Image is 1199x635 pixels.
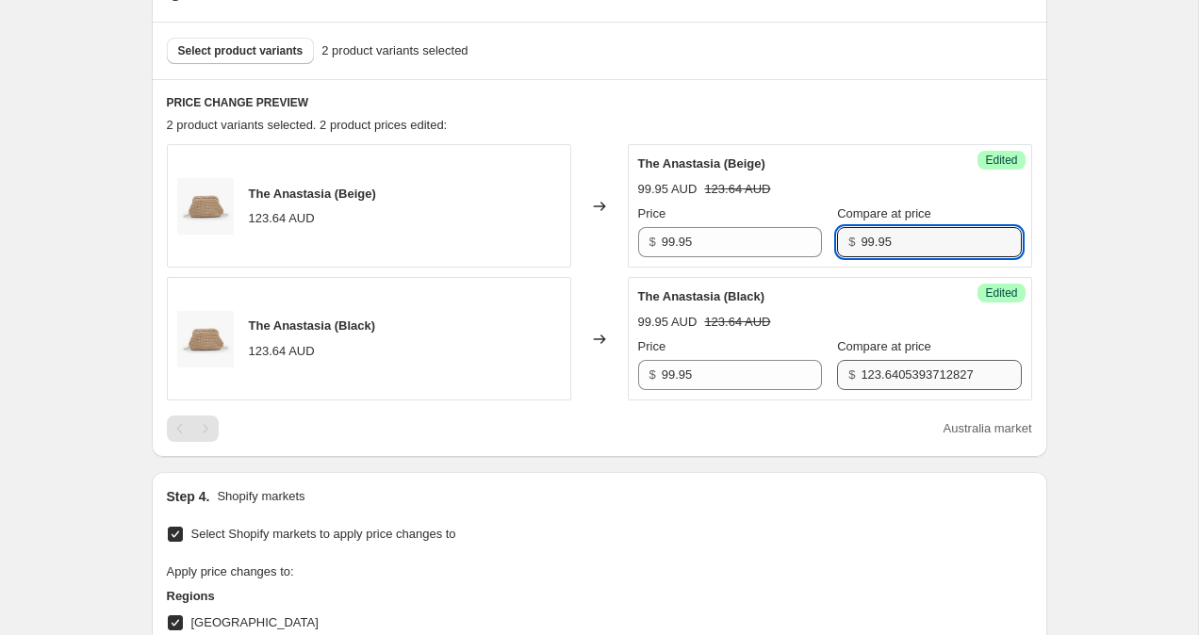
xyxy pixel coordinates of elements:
span: $ [848,235,855,249]
img: a1ec8025c581551f3b31053edae9f83c4b8c2d967c10d8ef3ce272adfed01076_1_80x.jpg [177,311,234,367]
div: 123.64 AUD [249,209,315,228]
span: Compare at price [837,206,931,220]
span: $ [649,367,656,382]
span: The Anastasia (Beige) [638,156,765,171]
span: [GEOGRAPHIC_DATA] [191,615,319,629]
nav: Pagination [167,415,219,442]
span: Apply price changes to: [167,564,294,578]
div: 99.95 AUD [638,313,698,332]
span: The Anastasia (Black) [638,289,765,303]
span: Select Shopify markets to apply price changes to [191,527,456,541]
span: 2 product variants selected. 2 product prices edited: [167,118,448,132]
h2: Step 4. [167,487,210,506]
span: Select product variants [178,43,304,58]
span: Edited [985,285,1017,301]
span: Compare at price [837,339,931,353]
span: The Anastasia (Beige) [249,187,376,201]
h6: PRICE CHANGE PREVIEW [167,95,1032,110]
button: Select product variants [167,38,315,64]
span: $ [848,367,855,382]
img: a1ec8025c581551f3b31053edae9f83c4b8c2d967c10d8ef3ce272adfed01076_1_80x.jpg [177,178,234,235]
h3: Regions [167,587,525,606]
span: Price [638,206,666,220]
strike: 123.64 AUD [704,180,770,199]
p: Shopify markets [217,487,304,506]
span: 2 product variants selected [321,41,468,60]
span: Australia market [944,421,1032,435]
span: Edited [985,153,1017,168]
span: The Anastasia (Black) [249,318,376,333]
strike: 123.64 AUD [704,313,770,332]
span: $ [649,235,656,249]
span: Price [638,339,666,353]
div: 123.64 AUD [249,342,315,361]
div: 99.95 AUD [638,180,698,199]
